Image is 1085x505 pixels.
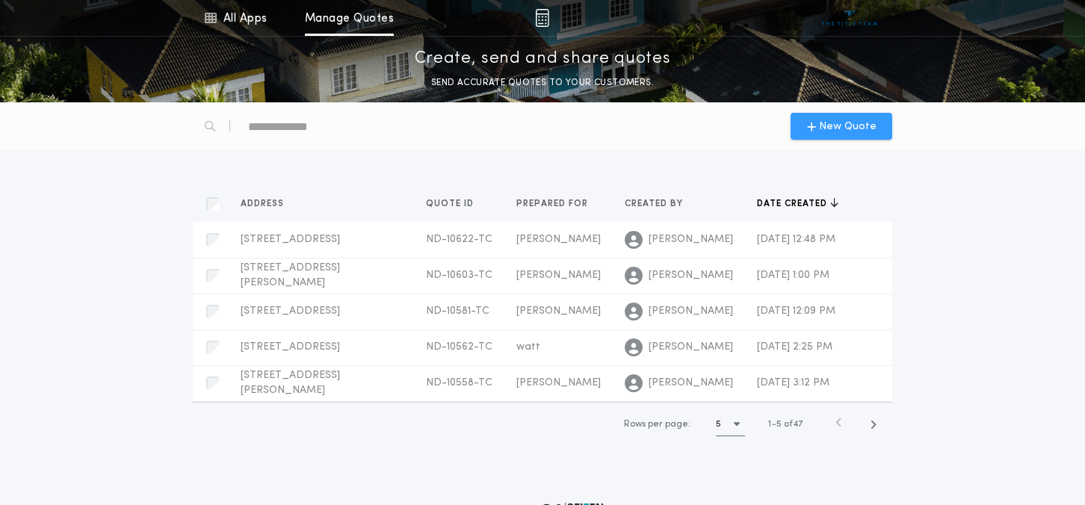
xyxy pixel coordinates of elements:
span: [STREET_ADDRESS] [241,234,340,245]
img: vs-icon [822,10,878,25]
p: Create, send and share quotes [415,47,671,71]
span: [PERSON_NAME] [649,232,733,247]
span: [PERSON_NAME] [649,268,733,283]
button: New Quote [791,113,892,140]
span: [STREET_ADDRESS] [241,341,340,353]
span: [DATE] 12:09 PM [757,306,835,317]
span: [PERSON_NAME] [516,306,601,317]
span: [STREET_ADDRESS] [241,306,340,317]
span: Rows per page: [624,420,690,429]
p: SEND ACCURATE QUOTES TO YOUR CUSTOMERS. [431,75,654,90]
span: 5 [776,420,782,429]
span: [PERSON_NAME] [649,304,733,319]
span: [DATE] 1:00 PM [757,270,829,281]
span: [STREET_ADDRESS][PERSON_NAME] [241,262,340,288]
button: 5 [716,412,745,436]
span: Address [241,198,287,210]
span: watt [516,341,540,353]
button: Address [241,196,295,211]
span: [STREET_ADDRESS][PERSON_NAME] [241,370,340,396]
span: [PERSON_NAME] [649,376,733,391]
button: Created by [625,196,694,211]
span: ND-10603-TC [426,270,492,281]
span: Created by [625,198,686,210]
span: New Quote [819,119,877,134]
span: [PERSON_NAME] [649,340,733,355]
span: ND-10622-TC [426,234,492,245]
span: 1 [768,420,771,429]
span: Prepared for [516,198,591,210]
span: [DATE] 2:25 PM [757,341,832,353]
h1: 5 [716,417,721,432]
span: [PERSON_NAME] [516,270,601,281]
span: Quote ID [426,198,477,210]
button: Date created [757,196,838,211]
span: ND-10558-TC [426,377,492,388]
span: [PERSON_NAME] [516,234,601,245]
img: img [535,9,549,27]
span: ND-10581-TC [426,306,489,317]
span: Date created [757,198,830,210]
span: [DATE] 3:12 PM [757,377,829,388]
span: [DATE] 12:48 PM [757,234,835,245]
span: ND-10562-TC [426,341,492,353]
span: [PERSON_NAME] [516,377,601,388]
button: Quote ID [426,196,485,211]
span: of 47 [784,418,803,431]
